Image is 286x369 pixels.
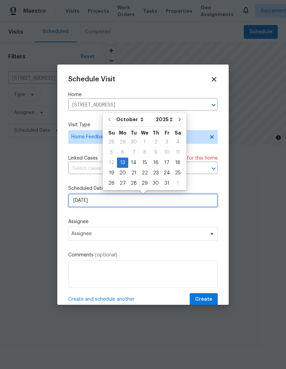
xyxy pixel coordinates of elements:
[106,178,117,188] div: 26
[153,130,159,135] abbr: Thursday
[161,137,172,147] div: Fri Oct 03 2025
[161,137,172,147] div: 3
[139,168,150,178] div: 22
[141,130,148,135] abbr: Wednesday
[106,168,117,178] div: 19
[119,130,127,135] abbr: Monday
[128,158,139,168] div: Tue Oct 14 2025
[150,178,161,188] div: Thu Oct 30 2025
[106,158,117,168] div: Sun Oct 12 2025
[172,147,183,158] div: Sat Oct 11 2025
[139,158,150,168] div: Wed Oct 15 2025
[106,137,117,147] div: 28
[128,178,139,188] div: Tue Oct 28 2025
[154,114,175,125] select: Year
[117,158,128,168] div: 13
[117,168,128,178] div: Mon Oct 20 2025
[172,137,183,147] div: 4
[161,148,172,157] div: 10
[71,134,205,140] span: Home Feedback P0
[128,158,139,168] div: 14
[172,168,183,178] div: Sat Oct 25 2025
[68,163,199,174] input: Select cases
[68,155,98,162] span: Linked Cases
[117,137,128,147] div: Mon Sep 29 2025
[161,158,172,168] div: Fri Oct 17 2025
[68,76,115,83] span: Schedule Visit
[128,147,139,158] div: Tue Oct 07 2025
[150,148,161,157] div: 9
[210,76,218,83] span: Close
[161,178,172,188] div: 31
[139,137,150,147] div: 1
[172,158,183,168] div: 18
[68,100,199,111] input: Enter in an address
[172,178,183,188] div: 1
[68,296,134,303] span: Create and schedule another
[128,137,139,147] div: Tue Sep 30 2025
[150,178,161,188] div: 30
[117,168,128,178] div: 20
[172,137,183,147] div: Sat Oct 04 2025
[139,137,150,147] div: Wed Oct 01 2025
[161,147,172,158] div: Fri Oct 10 2025
[117,147,128,158] div: Mon Oct 06 2025
[106,147,117,158] div: Sun Oct 05 2025
[161,168,172,178] div: 24
[106,168,117,178] div: Sun Oct 19 2025
[104,113,115,126] button: Go to previous month
[71,231,206,237] span: Assignee
[150,137,161,147] div: Thu Oct 02 2025
[209,100,218,110] button: Open
[128,168,139,178] div: Tue Oct 21 2025
[139,178,150,188] div: Wed Oct 29 2025
[175,130,181,135] abbr: Saturday
[150,137,161,147] div: 2
[150,158,161,168] div: Thu Oct 16 2025
[161,178,172,188] div: Fri Oct 31 2025
[139,148,150,157] div: 8
[161,158,172,168] div: 17
[117,178,128,188] div: Mon Oct 27 2025
[150,168,161,178] div: Thu Oct 23 2025
[68,218,218,225] label: Assignee
[139,158,150,168] div: 15
[209,164,218,173] button: Open
[117,178,128,188] div: 27
[68,185,218,192] label: Scheduled Date
[128,168,139,178] div: 21
[150,168,161,178] div: 23
[172,168,183,178] div: 25
[161,168,172,178] div: Fri Oct 24 2025
[150,147,161,158] div: Thu Oct 09 2025
[172,158,183,168] div: Sat Oct 18 2025
[131,130,137,135] abbr: Tuesday
[117,137,128,147] div: 29
[128,178,139,188] div: 28
[106,158,117,168] div: 12
[139,178,150,188] div: 29
[106,148,117,157] div: 5
[165,130,169,135] abbr: Friday
[68,194,218,207] input: M/D/YYYY
[172,148,183,157] div: 11
[150,158,161,168] div: 16
[195,295,212,304] span: Create
[128,137,139,147] div: 30
[115,114,154,125] select: Month
[139,147,150,158] div: Wed Oct 08 2025
[128,148,139,157] div: 7
[117,148,128,157] div: 6
[106,137,117,147] div: Sun Sep 28 2025
[68,122,218,128] label: Visit Type
[68,252,218,258] label: Comments
[172,178,183,188] div: Sat Nov 01 2025
[175,113,185,126] button: Go to next month
[190,293,218,306] button: Create
[117,158,128,168] div: Mon Oct 13 2025
[106,178,117,188] div: Sun Oct 26 2025
[108,130,115,135] abbr: Sunday
[139,168,150,178] div: Wed Oct 22 2025
[68,91,218,98] label: Home
[95,253,117,257] span: (optional)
